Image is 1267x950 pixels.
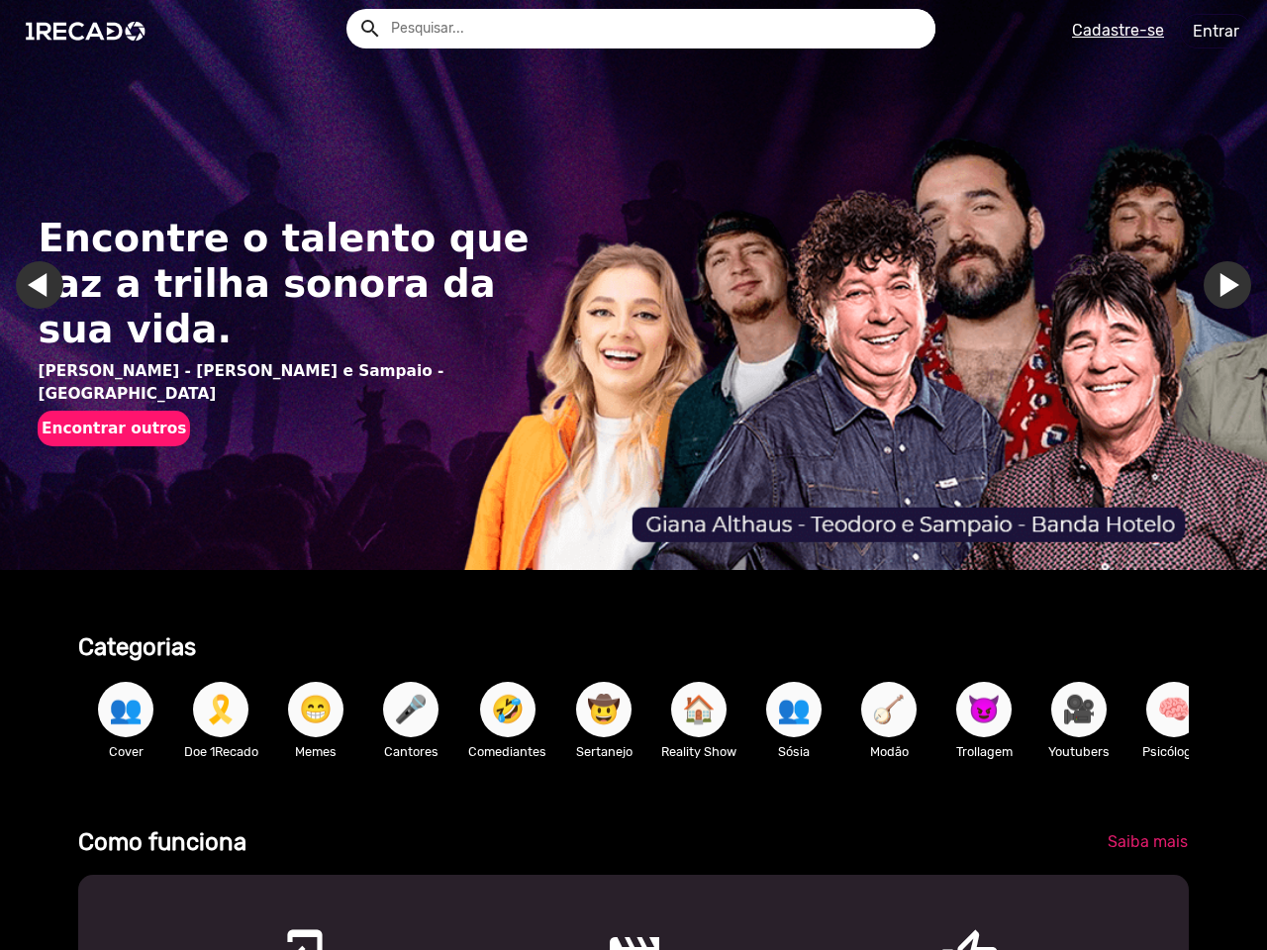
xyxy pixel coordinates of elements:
[766,682,822,737] button: 👥
[468,742,546,761] p: Comediantes
[109,682,143,737] span: 👥
[1204,261,1251,309] a: Ir para o próximo slide
[1136,742,1212,761] p: Psicólogos
[956,682,1012,737] button: 😈
[1108,832,1188,851] span: Saiba mais
[1146,682,1202,737] button: 🧠
[38,411,190,446] button: Encontrar outros
[1072,21,1164,40] u: Cadastre-se
[1062,682,1096,737] span: 🎥
[872,682,906,737] span: 🪕
[491,682,525,737] span: 🤣
[851,742,926,761] p: Modão
[16,261,63,309] a: Ir para o último slide
[587,682,621,737] span: 🤠
[351,10,386,45] button: Example home icon
[1041,742,1117,761] p: Youtubers
[373,742,448,761] p: Cantores
[193,682,248,737] button: 🎗️
[576,682,632,737] button: 🤠
[358,17,382,41] mat-icon: Example home icon
[288,682,343,737] button: 😁
[78,633,196,661] b: Categorias
[1051,682,1107,737] button: 🎥
[88,742,163,761] p: Cover
[204,682,238,737] span: 🎗️
[1092,824,1204,860] a: Saiba mais
[376,9,935,48] input: Pesquisar...
[861,682,917,737] button: 🪕
[38,360,544,406] p: [PERSON_NAME] - [PERSON_NAME] e Sampaio - [GEOGRAPHIC_DATA]
[756,742,831,761] p: Sósia
[946,742,1022,761] p: Trollagem
[661,742,736,761] p: Reality Show
[183,742,258,761] p: Doe 1Recado
[299,682,333,737] span: 😁
[566,742,641,761] p: Sertanejo
[278,742,353,761] p: Memes
[671,682,727,737] button: 🏠
[1180,14,1252,48] a: Entrar
[38,216,544,352] h1: Encontre o talento que faz a trilha sonora da sua vida.
[78,828,246,856] b: Como funciona
[682,682,716,737] span: 🏠
[383,682,439,737] button: 🎤
[777,682,811,737] span: 👥
[967,682,1001,737] span: 😈
[98,682,153,737] button: 👥
[1157,682,1191,737] span: 🧠
[480,682,536,737] button: 🤣
[394,682,428,737] span: 🎤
